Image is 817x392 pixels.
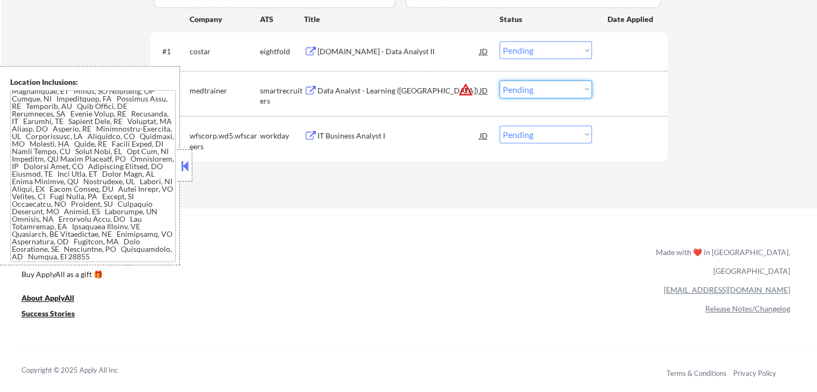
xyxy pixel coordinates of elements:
div: Title [304,14,489,25]
a: About ApplyAll [21,293,89,306]
div: IT Business Analyst I [317,130,480,141]
div: [DOMAIN_NAME] - Data Analyst II [317,46,480,57]
a: Refer & earn free applications 👯‍♀️ [21,258,431,269]
div: Company [190,14,260,25]
u: About ApplyAll [21,293,74,302]
a: Buy ApplyAll as a gift 🎁 [21,269,129,282]
u: Success Stories [21,309,75,318]
div: Made with ❤️ in [GEOGRAPHIC_DATA], [GEOGRAPHIC_DATA] [652,243,790,280]
div: #1 [162,46,181,57]
a: Release Notes/Changelog [705,304,790,313]
div: costar [190,46,260,57]
div: eightfold [260,46,304,57]
div: Location Inclusions: [10,77,176,88]
div: ATS [260,14,304,25]
div: Copyright © 2025 Apply All Inc [21,365,145,376]
div: wfscorp.wd5.wfscareers [190,130,260,151]
a: Success Stories [21,308,89,322]
div: Status [500,9,592,28]
div: Date Applied [608,14,655,25]
div: Data Analyst - Learning ([GEOGRAPHIC_DATA]) [317,85,480,96]
a: [EMAIL_ADDRESS][DOMAIN_NAME] [664,285,790,294]
div: JD [479,126,489,145]
button: warning_amber [458,82,473,97]
div: JD [479,81,489,100]
div: smartrecruiters [260,85,304,106]
div: medtrainer [190,85,260,96]
div: JD [479,41,489,61]
div: workday [260,130,304,141]
a: Terms & Conditions [667,369,727,378]
div: Buy ApplyAll as a gift 🎁 [21,271,129,278]
a: Privacy Policy [733,369,776,378]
